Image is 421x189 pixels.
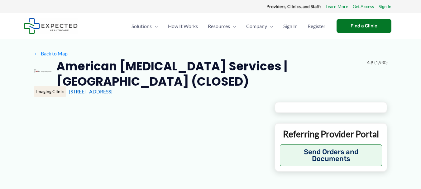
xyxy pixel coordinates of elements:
span: Sign In [283,15,298,37]
span: Register [308,15,325,37]
nav: Primary Site Navigation [127,15,330,37]
a: Get Access [353,2,374,11]
div: Imaging Clinic [34,86,66,97]
a: [STREET_ADDRESS] [69,88,112,94]
span: How It Works [168,15,198,37]
a: ResourcesMenu Toggle [203,15,241,37]
img: Expected Healthcare Logo - side, dark font, small [24,18,78,34]
span: Menu Toggle [267,15,273,37]
a: Sign In [379,2,391,11]
span: Menu Toggle [230,15,236,37]
p: Referring Provider Portal [280,128,382,139]
a: ←Back to Map [34,49,68,58]
strong: Providers, Clinics, and Staff: [266,4,321,9]
span: ← [34,50,40,56]
span: Resources [208,15,230,37]
a: How It Works [163,15,203,37]
a: Find a Clinic [337,19,391,33]
span: Menu Toggle [152,15,158,37]
a: Learn More [326,2,348,11]
a: Register [303,15,330,37]
a: Sign In [278,15,303,37]
h2: American [MEDICAL_DATA] Services | [GEOGRAPHIC_DATA] (CLOSED) [56,59,362,89]
button: Send Orders and Documents [280,144,382,166]
a: SolutionsMenu Toggle [127,15,163,37]
span: Company [246,15,267,37]
span: 4.9 [367,59,373,67]
span: (1,930) [374,59,388,67]
a: CompanyMenu Toggle [241,15,278,37]
span: Solutions [132,15,152,37]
